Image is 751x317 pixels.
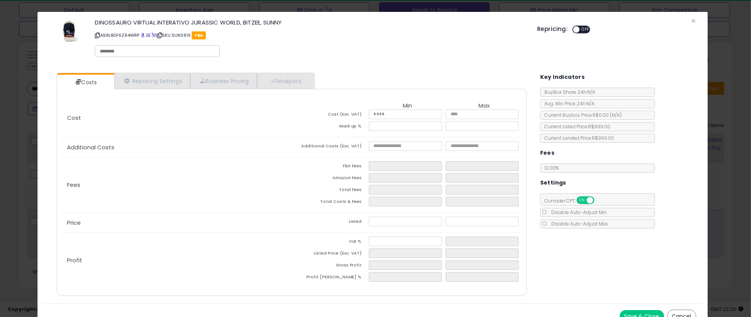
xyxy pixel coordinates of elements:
[292,272,369,284] td: Profit [PERSON_NAME] %
[292,109,369,121] td: Cost (Exc. VAT)
[57,75,114,90] a: Costs
[593,112,622,118] span: R$0.00
[537,26,568,32] h5: Repricing:
[446,103,523,109] th: Max
[61,220,292,226] p: Price
[61,115,292,121] p: Cost
[541,100,595,107] span: Avg. Win Price 24h: N/A
[292,161,369,173] td: FBA Fees
[292,217,369,229] td: Listed
[192,31,206,39] span: FBA
[292,260,369,272] td: Gross Profit
[547,209,607,216] span: Disable Auto-Adjust Min
[540,148,555,158] h5: Fees
[152,32,156,38] a: Your listing only
[95,20,526,25] h3: DINOSSAURO VIRTUAL INTERATIVO JURASSIC WORLD, BITZEE, SUNNY
[547,221,608,227] span: Disable Auto-Adjust Max
[540,178,566,188] h5: Settings
[190,73,257,89] a: Business Pricing
[257,73,314,89] a: Analytics
[141,32,145,38] a: BuyBox page
[61,144,292,150] p: Additional Costs
[369,103,446,109] th: Min
[580,26,592,33] span: OFF
[61,257,292,263] p: Profit
[541,123,610,130] span: Current Listed Price: R$999.00
[292,185,369,197] td: Total Fees
[292,248,369,260] td: Listed Price (Exc. VAT)
[540,72,585,82] h5: Key Indicators
[541,198,604,204] span: Consider CPT:
[593,197,605,204] span: OFF
[691,15,696,26] span: ×
[544,165,559,171] span: 12.00 %
[95,29,526,41] p: ASIN: B0F6ZR4WRP | SKU: SUN3819
[292,121,369,133] td: Mark up %
[292,197,369,209] td: Total Costs & Fees
[58,20,81,42] img: 31ZZY56UeXL._SL60_.jpg
[577,197,587,204] span: ON
[61,182,292,188] p: Fees
[292,141,369,153] td: Additional Costs (Exc. VAT)
[292,237,369,248] td: Vat %
[146,32,150,38] a: All offer listings
[541,89,595,95] span: BuyBox Share 24h: N/A
[292,173,369,185] td: Amazon Fees
[541,112,622,118] span: Current Buybox Price:
[114,73,190,89] a: Repricing Settings
[610,112,622,118] span: ( N/A )
[541,135,614,141] span: Current Landed Price: R$999.00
